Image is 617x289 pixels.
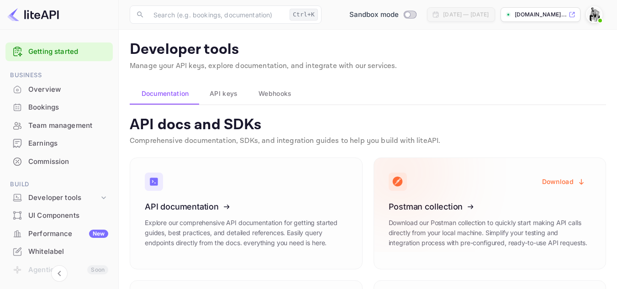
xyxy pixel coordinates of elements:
div: Overview [5,81,113,99]
a: Team management [5,117,113,134]
p: [DOMAIN_NAME]... [515,11,567,19]
span: Sandbox mode [349,10,399,20]
a: Whitelabel [5,243,113,260]
a: Commission [5,153,113,170]
h3: API documentation [145,202,348,211]
button: Download [537,173,591,191]
div: Getting started [5,42,113,61]
div: Commission [28,157,108,167]
div: UI Components [28,210,108,221]
div: Performance [28,229,108,239]
div: Team management [28,121,108,131]
span: Documentation [142,88,189,99]
p: Developer tools [130,41,606,59]
span: Business [5,70,113,80]
a: UI Components [5,207,113,224]
p: Manage your API keys, explore documentation, and integrate with our services. [130,61,606,72]
div: Whitelabel [5,243,113,261]
div: [DATE] — [DATE] [443,11,489,19]
a: PerformanceNew [5,225,113,242]
div: Whitelabel [28,247,108,257]
img: dineo skosana [587,7,601,22]
div: Developer tools [5,190,113,206]
div: Team management [5,117,113,135]
input: Search (e.g. bookings, documentation) [148,5,286,24]
a: Bookings [5,99,113,116]
p: Explore our comprehensive API documentation for getting started guides, best practices, and detai... [145,218,348,248]
div: Switch to Production mode [346,10,420,20]
p: API docs and SDKs [130,116,606,134]
p: Comprehensive documentation, SDKs, and integration guides to help you build with liteAPI. [130,136,606,147]
a: Getting started [28,47,108,57]
div: Overview [28,84,108,95]
div: New [89,230,108,238]
span: Webhooks [258,88,291,99]
div: Bookings [28,102,108,113]
div: Earnings [5,135,113,152]
span: API keys [210,88,237,99]
span: Build [5,179,113,189]
a: API documentationExplore our comprehensive API documentation for getting started guides, best pra... [130,158,363,269]
div: Earnings [28,138,108,149]
div: Developer tools [28,193,99,203]
a: Earnings [5,135,113,152]
div: Commission [5,153,113,171]
div: PerformanceNew [5,225,113,243]
div: Ctrl+K [290,9,318,21]
button: Collapse navigation [51,265,68,282]
div: UI Components [5,207,113,225]
a: Overview [5,81,113,98]
div: account-settings tabs [130,83,606,105]
img: LiteAPI logo [7,7,59,22]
